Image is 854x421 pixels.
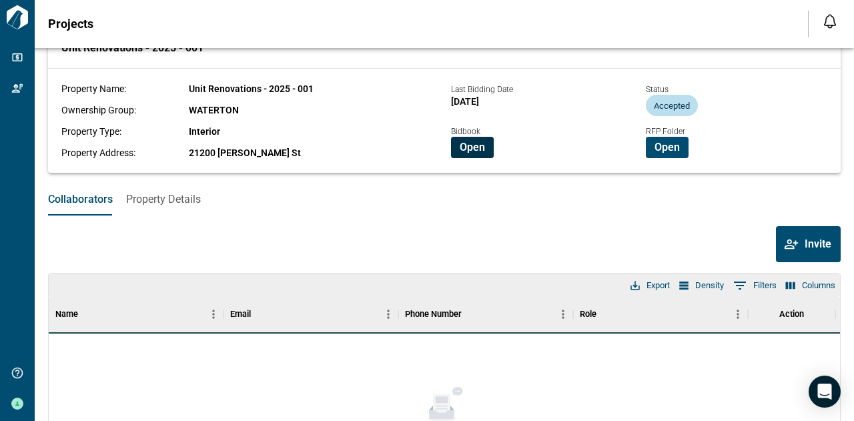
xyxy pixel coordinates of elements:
span: Accepted [646,101,698,111]
button: Sort [462,305,480,324]
span: Projects [48,17,93,31]
div: Action [748,296,835,333]
span: Ownership Group: [61,105,136,115]
span: Last Bidding Date [451,85,513,94]
button: Invite [776,226,841,262]
button: Density [676,277,727,294]
a: Open [451,140,494,153]
button: Open [646,137,689,158]
button: Menu [203,304,224,324]
div: Phone Number [398,296,573,333]
div: Role [573,296,748,333]
span: WATERTON [189,105,239,115]
span: Open [460,141,485,154]
div: Name [55,296,78,333]
span: Open [655,141,680,154]
span: Status [646,85,669,94]
span: Collaborators [48,193,113,206]
button: Menu [378,304,398,324]
span: RFP Folder [646,127,685,136]
button: Open notification feed [819,11,841,32]
span: 21200 [PERSON_NAME] St [189,147,301,158]
div: Action [779,296,804,333]
span: Property Address: [61,147,135,158]
span: Property Name: [61,83,126,94]
div: Role [580,296,596,333]
button: Menu [553,304,573,324]
span: [DATE] [451,96,479,107]
button: Sort [596,305,615,324]
button: Sort [78,305,97,324]
button: Select columns [783,277,839,294]
span: Unit Renovations - 2025 - 001 [189,83,314,94]
button: Menu [728,304,748,324]
div: Open Intercom Messenger [809,376,841,408]
button: Show filters [730,275,780,296]
button: Export [627,277,673,294]
button: Open [451,137,494,158]
span: Invite [805,238,831,251]
div: base tabs [35,183,854,216]
div: Email [230,296,251,333]
div: Phone Number [405,296,462,333]
a: Open [646,140,689,153]
span: Interior [189,126,220,137]
div: Name [49,296,224,333]
div: Email [224,296,398,333]
span: Property Type: [61,126,121,137]
span: Unit Renovations - 2025 - 001 [61,41,203,55]
button: Sort [251,305,270,324]
span: Bidbook [451,127,480,136]
span: Property Details [126,193,201,206]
